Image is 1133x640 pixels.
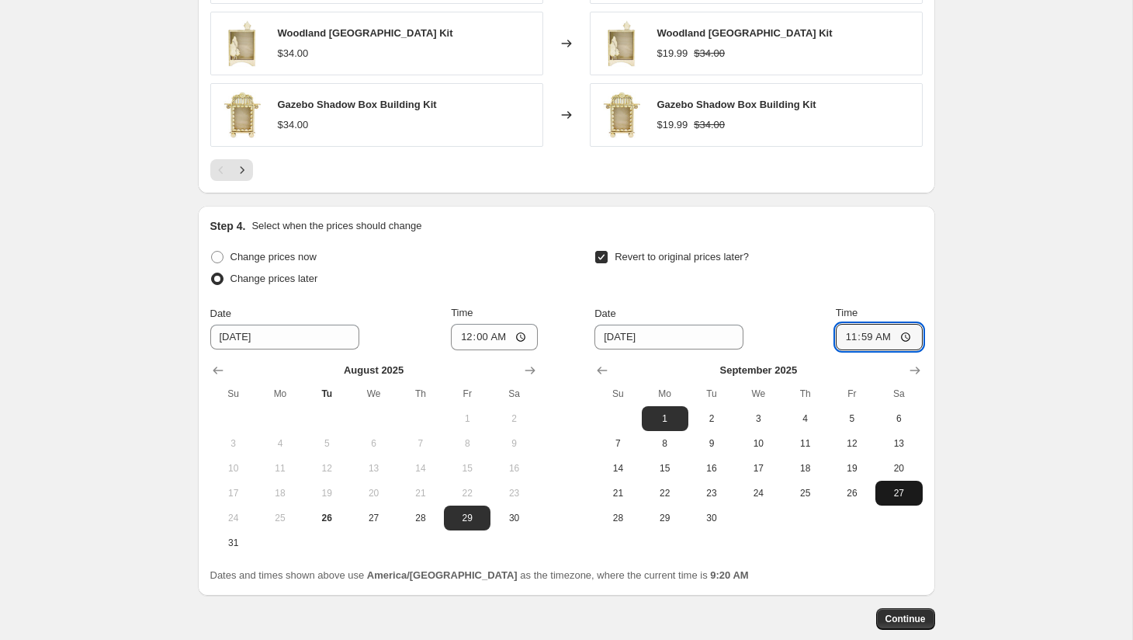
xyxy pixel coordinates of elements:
span: 21 [404,487,438,499]
span: 24 [217,512,251,524]
span: 20 [356,487,390,499]
p: Select when the prices should change [251,218,421,234]
button: Show next month, October 2025 [904,360,926,381]
button: Saturday August 2 2025 [490,406,537,431]
span: 3 [217,437,251,450]
span: 30 [695,512,729,524]
span: 23 [695,487,729,499]
button: Wednesday September 24 2025 [735,481,781,506]
button: Monday September 22 2025 [642,481,688,506]
span: 30 [497,512,531,524]
th: Tuesday [303,381,350,406]
span: $19.99 [657,119,688,130]
span: $19.99 [657,47,688,59]
button: Tuesday September 2 2025 [688,406,735,431]
span: Time [836,307,858,318]
span: 25 [788,487,822,499]
th: Wednesday [735,381,781,406]
h2: Step 4. [210,218,246,234]
button: Saturday September 6 2025 [875,406,922,431]
b: 9:20 AM [710,569,748,581]
button: Monday September 1 2025 [642,406,688,431]
nav: Pagination [210,159,253,181]
span: 12 [835,437,869,450]
button: Sunday August 24 2025 [210,506,257,530]
span: 19 [310,487,344,499]
button: Show previous month, July 2025 [207,360,229,381]
span: 12 [310,462,344,475]
button: Monday August 11 2025 [257,456,303,481]
span: Date [594,308,615,319]
span: 22 [648,487,682,499]
button: Friday August 29 2025 [444,506,490,530]
span: Woodland [GEOGRAPHIC_DATA] Kit [657,27,833,39]
span: $34.00 [694,47,725,59]
span: Tu [310,388,344,400]
th: Monday [642,381,688,406]
button: Friday August 15 2025 [444,456,490,481]
button: Sunday September 28 2025 [594,506,641,530]
span: 18 [788,462,822,475]
span: 7 [601,437,635,450]
span: 9 [497,437,531,450]
button: Sunday September 21 2025 [594,481,641,506]
span: 4 [788,412,822,425]
button: Wednesday September 3 2025 [735,406,781,431]
button: Friday August 22 2025 [444,481,490,506]
th: Saturday [875,381,922,406]
span: 17 [217,487,251,499]
span: 10 [217,462,251,475]
span: 25 [263,512,297,524]
span: 16 [695,462,729,475]
input: 12:00 [836,324,923,350]
span: 13 [356,462,390,475]
button: Friday September 12 2025 [829,431,875,456]
button: Sunday August 17 2025 [210,481,257,506]
span: Tu [695,388,729,400]
span: 18 [263,487,297,499]
span: 31 [217,537,251,549]
span: 28 [601,512,635,524]
button: Thursday September 11 2025 [781,431,828,456]
th: Wednesday [350,381,397,406]
img: IMG_4972_fin_80x.jpg [219,92,265,138]
span: We [741,388,775,400]
button: Sunday September 7 2025 [594,431,641,456]
input: 12:00 [451,324,538,350]
span: Time [451,307,473,318]
span: $34.00 [278,119,309,130]
span: 24 [741,487,775,499]
button: Thursday August 14 2025 [397,456,444,481]
span: 3 [741,412,775,425]
button: Today Tuesday August 26 2025 [303,506,350,530]
span: 19 [835,462,869,475]
button: Monday August 18 2025 [257,481,303,506]
button: Saturday September 20 2025 [875,456,922,481]
span: Continue [885,613,926,625]
button: Saturday August 16 2025 [490,456,537,481]
span: 8 [648,437,682,450]
span: 13 [882,437,916,450]
button: Friday September 26 2025 [829,481,875,506]
button: Friday August 1 2025 [444,406,490,431]
span: 22 [450,487,484,499]
span: 10 [741,437,775,450]
button: Tuesday August 12 2025 [303,456,350,481]
button: Monday September 8 2025 [642,431,688,456]
input: 8/26/2025 [594,325,743,350]
th: Thursday [397,381,444,406]
th: Thursday [781,381,828,406]
button: Tuesday September 23 2025 [688,481,735,506]
span: 15 [450,462,484,475]
button: Monday August 25 2025 [257,506,303,530]
span: Dates and times shown above use as the timezone, where the current time is [210,569,749,581]
span: 6 [356,437,390,450]
span: 6 [882,412,916,425]
span: $34.00 [694,119,725,130]
span: $34.00 [278,47,309,59]
span: Revert to original prices later? [615,251,749,263]
button: Monday September 29 2025 [642,506,688,530]
button: Saturday September 27 2025 [875,481,922,506]
span: 4 [263,437,297,450]
button: Monday August 4 2025 [257,431,303,456]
